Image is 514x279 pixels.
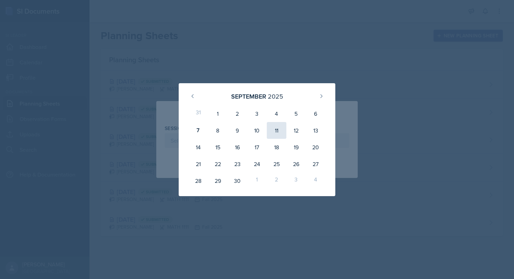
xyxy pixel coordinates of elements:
[228,156,247,172] div: 23
[188,105,208,122] div: 31
[208,105,228,122] div: 1
[267,156,286,172] div: 25
[228,139,247,156] div: 16
[208,139,228,156] div: 15
[306,172,326,189] div: 4
[188,156,208,172] div: 21
[267,139,286,156] div: 18
[286,139,306,156] div: 19
[306,156,326,172] div: 27
[231,92,266,101] div: September
[228,122,247,139] div: 9
[228,105,247,122] div: 2
[208,122,228,139] div: 8
[247,139,267,156] div: 17
[268,92,283,101] div: 2025
[286,122,306,139] div: 12
[247,172,267,189] div: 1
[267,105,286,122] div: 4
[188,139,208,156] div: 14
[286,172,306,189] div: 3
[306,139,326,156] div: 20
[247,105,267,122] div: 3
[247,122,267,139] div: 10
[208,156,228,172] div: 22
[306,122,326,139] div: 13
[247,156,267,172] div: 24
[188,172,208,189] div: 28
[267,122,286,139] div: 11
[188,122,208,139] div: 7
[208,172,228,189] div: 29
[286,105,306,122] div: 5
[267,172,286,189] div: 2
[228,172,247,189] div: 30
[306,105,326,122] div: 6
[286,156,306,172] div: 26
